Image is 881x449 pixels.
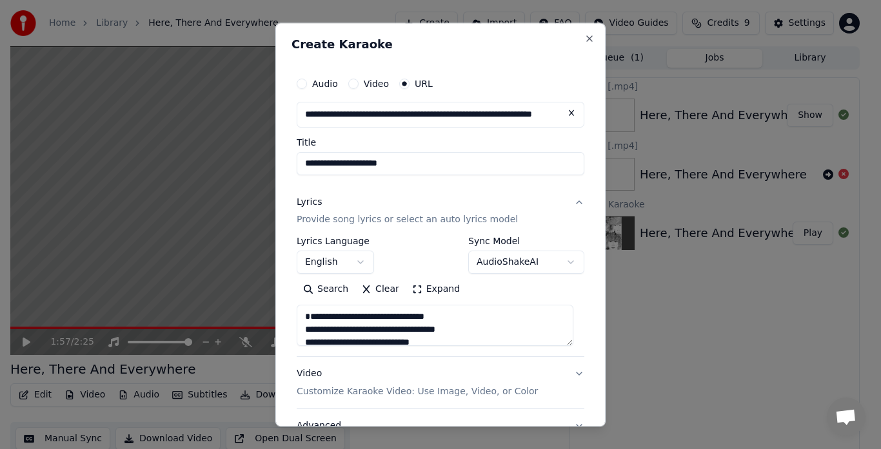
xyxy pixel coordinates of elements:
label: Title [297,138,584,147]
button: Expand [406,280,466,300]
button: Clear [355,280,406,300]
p: Provide song lyrics or select an auto lyrics model [297,214,518,227]
div: LyricsProvide song lyrics or select an auto lyrics model [297,237,584,357]
label: Lyrics Language [297,237,374,246]
div: Video [297,368,538,399]
h2: Create Karaoke [292,39,589,50]
label: Video [364,79,389,88]
button: Search [297,280,355,300]
button: VideoCustomize Karaoke Video: Use Image, Video, or Color [297,358,584,409]
button: Advanced [297,410,584,443]
label: URL [415,79,433,88]
div: Lyrics [297,196,322,209]
button: LyricsProvide song lyrics or select an auto lyrics model [297,186,584,237]
p: Customize Karaoke Video: Use Image, Video, or Color [297,386,538,399]
label: Sync Model [468,237,584,246]
label: Audio [312,79,338,88]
